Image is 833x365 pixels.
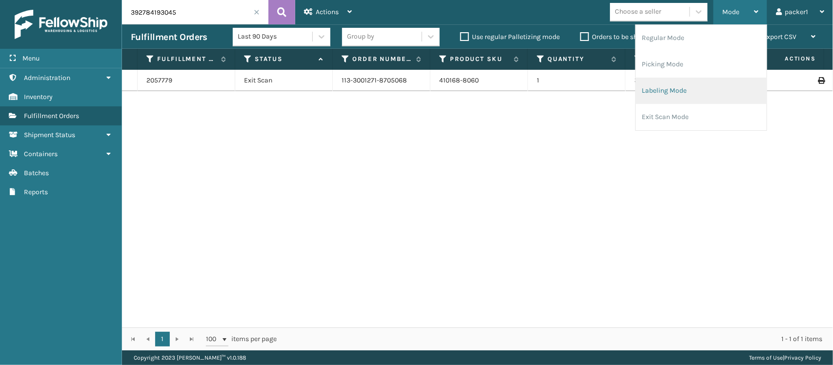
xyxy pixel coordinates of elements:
a: 2057779 [146,76,172,85]
span: 100 [206,334,221,344]
i: Print Label [818,77,824,84]
label: Quantity [548,55,607,63]
span: Reports [24,188,48,196]
span: Administration [24,74,70,82]
span: Mode [722,8,739,16]
span: Export CSV [763,33,796,41]
label: Use regular Palletizing mode [460,33,560,41]
label: Order Number [352,55,411,63]
td: 113-3001271-8705068 [333,70,430,91]
h3: Fulfillment Orders [131,31,207,43]
div: 1 - 1 of 1 items [291,334,822,344]
label: Fulfillment Order Id [157,55,216,63]
span: Fulfillment Orders [24,112,79,120]
label: Status [255,55,314,63]
div: Choose a seller [615,7,661,17]
a: Terms of Use [749,354,783,361]
span: Containers [24,150,58,158]
span: Inventory [24,93,53,101]
div: | [749,350,821,365]
td: Exit Scan [235,70,333,91]
a: 392784193045 [634,76,680,84]
img: logo [15,10,107,39]
label: Orders to be shipped [DATE] [580,33,675,41]
li: Regular Mode [636,25,767,51]
li: Exit Scan Mode [636,104,767,130]
span: Batches [24,169,49,177]
span: Actions [316,8,339,16]
span: Actions [754,51,822,67]
li: Labeling Mode [636,78,767,104]
span: Shipment Status [24,131,75,139]
div: Last 90 Days [238,32,313,42]
a: 410168-8060 [439,76,479,84]
p: Copyright 2023 [PERSON_NAME]™ v 1.0.188 [134,350,246,365]
a: Privacy Policy [784,354,821,361]
li: Picking Mode [636,51,767,78]
span: Menu [22,54,40,62]
td: 1 [528,70,626,91]
label: Product SKU [450,55,509,63]
a: 1 [155,332,170,346]
span: items per page [206,332,277,346]
div: Group by [347,32,374,42]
